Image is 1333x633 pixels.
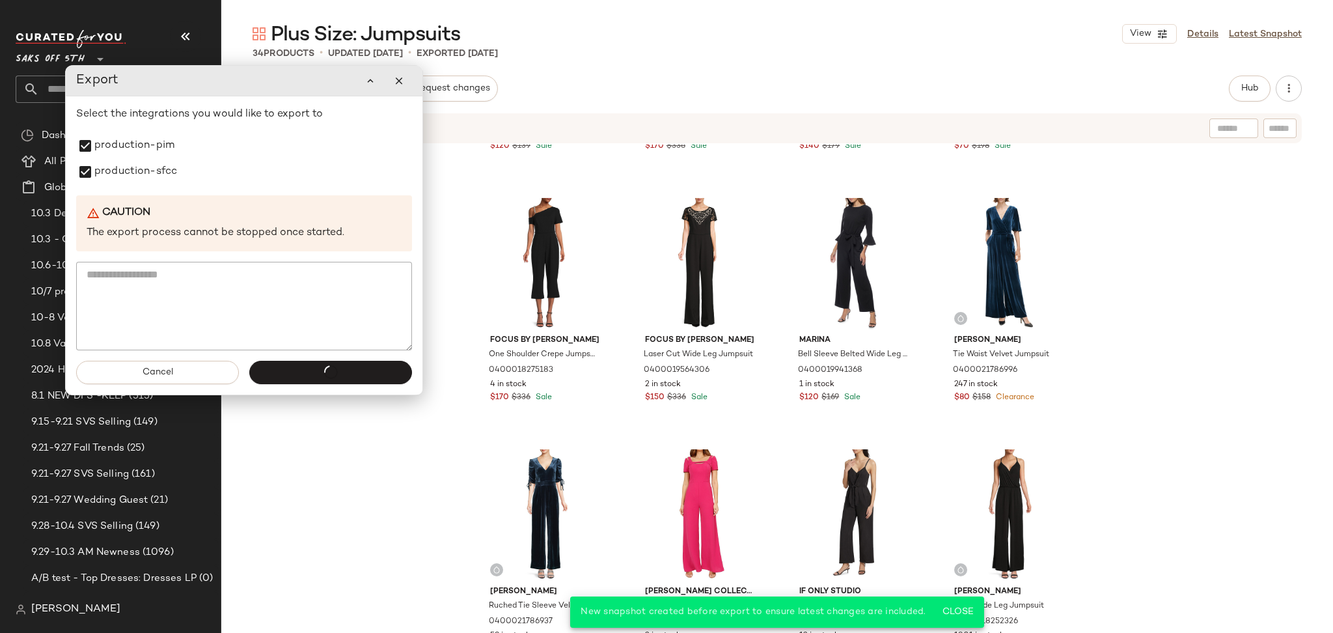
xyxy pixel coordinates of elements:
[1229,27,1302,41] a: Latest Snapshot
[124,441,145,456] span: (25)
[1122,24,1177,44] button: View
[197,571,213,586] span: (0)
[490,392,509,404] span: $170
[842,142,861,150] span: Sale
[31,259,148,274] span: 10.6-10.10 AM Newness
[954,379,998,391] span: 247 in stock
[957,566,965,574] img: svg%3e
[129,467,155,482] span: (161)
[972,141,989,152] span: $198
[1229,76,1271,102] button: Hub
[645,379,681,391] span: 2 in stock
[635,198,765,330] img: 0400019564306_BLACKNUDE
[44,154,102,169] span: All Products
[953,349,1049,361] span: Tie Waist Velvet Jumpsuit
[31,415,131,430] span: 9.15-9.21 SVS Selling
[953,600,1044,612] span: Solid Wide Leg Jumpsuit
[937,600,979,624] button: Close
[148,493,168,508] span: (21)
[31,337,137,352] span: 10.8 Valentino BP SVS
[133,519,159,534] span: (149)
[31,545,140,560] span: 9.29-10.3 AM Newness
[645,586,755,598] span: [PERSON_NAME] Collection
[42,128,93,143] span: Dashboard
[789,198,920,330] img: 0400019941368
[799,335,909,346] span: Marina
[21,129,34,142] img: svg%3e
[942,607,974,617] span: Close
[31,363,172,378] span: 2024 Holiday GG Best Sellers
[328,47,403,61] p: updated [DATE]
[31,493,148,508] span: 9.21-9.27 Wedding Guest
[16,604,26,615] img: svg%3e
[992,142,1011,150] span: Sale
[31,602,120,617] span: [PERSON_NAME]
[480,449,611,581] img: 0400021786937_BLUE
[944,198,1075,330] img: 0400021786996_BLUE
[44,180,130,195] span: Global Clipboards
[16,44,85,68] span: Saks OFF 5TH
[645,141,664,152] span: $170
[972,392,991,404] span: $158
[271,22,460,48] span: Plus Size: Jumpsuits
[490,335,600,346] span: Focus by [PERSON_NAME]
[31,467,129,482] span: 9.21-9.27 SVS Selling
[140,545,174,560] span: (1096)
[131,415,158,430] span: (149)
[480,198,611,330] img: 0400018275183_BLACK
[253,47,314,61] div: Products
[799,586,909,598] span: If Only Studio
[493,566,501,574] img: svg%3e
[798,365,862,376] span: 0400019941368
[798,349,908,361] span: Bell Sleeve Belted Wide Leg Jumpsuit
[993,393,1034,402] span: Clearance
[512,141,530,152] span: $139
[667,392,686,404] span: $336
[31,311,186,326] span: 10-8 Valentino BP (NOT GREEN)
[490,586,600,598] span: [PERSON_NAME]
[320,46,323,61] span: •
[31,206,144,221] span: 10.3 Designer Shoe Edit
[126,389,153,404] span: (515)
[533,142,552,150] span: Sale
[31,571,197,586] span: A/B test - Top Dresses: Dresses LP
[944,449,1075,581] img: 0400018252326_BLACK
[1187,27,1218,41] a: Details
[489,349,599,361] span: One Shoulder Crepe Jumpsuit
[31,389,126,404] span: 8.1 NEW DFS -KEEP
[822,141,840,152] span: $179
[689,393,708,402] span: Sale
[799,392,819,404] span: $120
[645,392,665,404] span: $150
[799,141,819,152] span: $140
[31,232,156,247] span: 10.3 - OCT aged sale SVS
[253,49,264,59] span: 34
[644,365,709,376] span: 0400019564306
[31,441,124,456] span: 9.21-9.27 Fall Trends
[842,393,860,402] span: Sale
[490,141,510,152] span: $120
[31,285,104,300] span: 10/7 promo svs
[688,142,707,150] span: Sale
[408,46,411,61] span: •
[489,365,553,376] span: 0400018275183
[954,335,1064,346] span: [PERSON_NAME]
[512,392,530,404] span: $336
[417,47,498,61] p: Exported [DATE]
[415,83,490,94] span: Request changes
[635,449,765,581] img: 0400020316217_MAGENTA
[581,607,926,617] span: New snapshot created before export to ensure latest changes are included.
[407,76,498,102] button: Request changes
[957,315,965,322] img: svg%3e
[253,27,266,40] img: svg%3e
[490,379,527,391] span: 4 in stock
[31,519,133,534] span: 9.28-10.4 SVS Selling
[1241,83,1259,94] span: Hub
[1129,29,1151,39] span: View
[87,226,402,241] p: The export process cannot be stopped once started.
[821,392,839,404] span: $169
[489,616,553,628] span: 0400021786937
[489,600,599,612] span: Ruched Tie Sleeve Velvet Jumpsuit
[645,335,755,346] span: Focus by [PERSON_NAME]
[16,30,126,48] img: cfy_white_logo.C9jOOHJF.svg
